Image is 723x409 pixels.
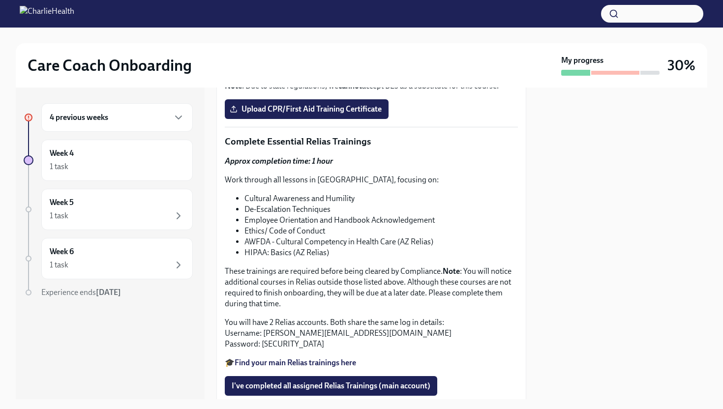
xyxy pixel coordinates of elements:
[225,376,437,396] button: I've completed all assigned Relias Trainings (main account)
[235,358,356,367] a: Find your main Relias trainings here
[24,140,193,181] a: Week 41 task
[24,238,193,279] a: Week 61 task
[20,6,74,22] img: CharlieHealth
[50,197,74,208] h6: Week 5
[50,260,68,270] div: 1 task
[41,288,121,297] span: Experience ends
[50,148,74,159] h6: Week 4
[225,357,518,368] p: 🎓
[24,189,193,230] a: Week 51 task
[50,210,68,221] div: 1 task
[225,135,518,148] p: Complete Essential Relias Trainings
[41,103,193,132] div: 4 previous weeks
[244,247,518,258] li: HIPAA: Basics (AZ Relias)
[50,161,68,172] div: 1 task
[225,175,518,185] p: Work through all lessons in [GEOGRAPHIC_DATA], focusing on:
[96,288,121,297] strong: [DATE]
[443,266,460,276] strong: Note
[244,215,518,226] li: Employee Orientation and Handbook Acknowledgement
[667,57,695,74] h3: 30%
[338,81,362,90] strong: cannot
[244,193,518,204] li: Cultural Awareness and Humility
[244,226,518,236] li: Ethics/ Code of Conduct
[561,55,603,66] strong: My progress
[244,204,518,215] li: De-Escalation Techniques
[244,236,518,247] li: AWFDA - Cultural Competency in Health Care (AZ Relias)
[232,381,430,391] span: I've completed all assigned Relias Trainings (main account)
[225,156,333,166] strong: Approx completion time: 1 hour
[225,266,518,309] p: These trainings are required before being cleared by Compliance. : You will notice additional cou...
[50,112,108,123] h6: 4 previous weeks
[225,81,242,90] strong: Note
[225,99,389,119] label: Upload CPR/First Aid Training Certificate
[225,317,518,350] p: You will have 2 Relias accounts. Both share the same log in details: Username: [PERSON_NAME][EMAI...
[232,104,382,114] span: Upload CPR/First Aid Training Certificate
[50,246,74,257] h6: Week 6
[28,56,192,75] h2: Care Coach Onboarding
